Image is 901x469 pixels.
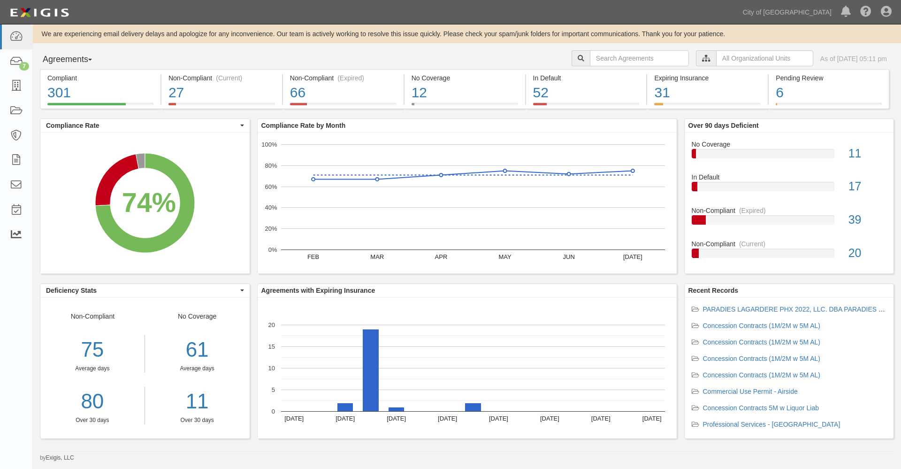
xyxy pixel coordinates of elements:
[268,321,275,328] text: 20
[40,335,145,365] div: 75
[40,133,250,274] div: A chart.
[776,83,882,103] div: 6
[261,287,375,294] b: Agreements with Expiring Insurance
[40,387,145,416] a: 80
[40,416,145,424] div: Over 30 days
[387,415,406,422] text: [DATE]
[290,73,397,83] div: Non-Compliant (Expired)
[590,50,689,66] input: Search Agreements
[703,421,840,428] a: Professional Services - [GEOGRAPHIC_DATA]
[841,178,893,195] div: 17
[258,297,677,438] svg: A chart.
[40,119,250,132] button: Compliance Rate
[654,73,761,83] div: Expiring Insurance
[841,245,893,262] div: 20
[438,415,457,422] text: [DATE]
[435,253,447,260] text: APR
[265,225,277,232] text: 20%
[692,239,887,266] a: Non-Compliant(Current)20
[283,103,404,110] a: Non-Compliant(Expired)66
[33,29,901,39] div: We are experiencing email delivery delays and apologize for any inconvenience. Our team is active...
[46,286,238,295] span: Deficiency Stats
[563,253,574,260] text: JUN
[739,239,765,249] div: (Current)
[526,103,647,110] a: In Default52
[145,312,250,424] div: No Coverage
[685,206,894,215] div: Non-Compliant
[152,335,243,365] div: 61
[122,183,176,222] div: 74%
[498,253,512,260] text: MAY
[40,103,160,110] a: Compliant301
[703,371,821,379] a: Concession Contracts (1M/2M w 5M AL)
[820,54,887,63] div: As of [DATE] 05:11 pm
[337,73,364,83] div: (Expired)
[284,415,304,422] text: [DATE]
[841,145,893,162] div: 11
[703,388,798,395] a: Commercial Use Permit - Airside
[47,83,153,103] div: 301
[654,83,761,103] div: 31
[268,343,275,350] text: 15
[40,312,145,424] div: Non-Compliant
[40,50,110,69] button: Agreements
[860,7,871,18] i: Help Center - Complianz
[40,284,250,297] button: Deficiency Stats
[703,355,821,362] a: Concession Contracts (1M/2M w 5M AL)
[19,62,29,70] div: 7
[336,415,355,422] text: [DATE]
[533,83,640,103] div: 52
[688,122,759,129] b: Over 90 days Deficient
[161,103,282,110] a: Non-Compliant(Current)27
[412,83,518,103] div: 12
[168,73,275,83] div: Non-Compliant (Current)
[290,83,397,103] div: 66
[265,183,277,190] text: 60%
[841,211,893,228] div: 39
[261,141,277,148] text: 100%
[271,408,275,415] text: 0
[685,172,894,182] div: In Default
[591,415,610,422] text: [DATE]
[642,415,661,422] text: [DATE]
[152,416,243,424] div: Over 30 days
[489,415,508,422] text: [DATE]
[738,3,836,22] a: City of [GEOGRAPHIC_DATA]
[692,172,887,206] a: In Default17
[533,73,640,83] div: In Default
[623,253,642,260] text: [DATE]
[647,103,768,110] a: Expiring Insurance31
[370,253,384,260] text: MAR
[703,338,821,346] a: Concession Contracts (1M/2M w 5M AL)
[268,365,275,372] text: 10
[40,365,145,373] div: Average days
[258,133,677,274] svg: A chart.
[685,140,894,149] div: No Coverage
[152,365,243,373] div: Average days
[776,73,882,83] div: Pending Review
[40,454,74,462] small: by
[46,121,238,130] span: Compliance Rate
[7,4,72,21] img: logo-5460c22ac91f19d4615b14bd174203de0afe785f0fc80cf4dbbc73dc1793850b.png
[168,83,275,103] div: 27
[685,239,894,249] div: Non-Compliant
[703,322,821,329] a: Concession Contracts (1M/2M w 5M AL)
[261,122,346,129] b: Compliance Rate by Month
[412,73,518,83] div: No Coverage
[739,206,766,215] div: (Expired)
[47,73,153,83] div: Compliant
[703,404,819,412] a: Concession Contracts 5M w Liquor Liab
[152,387,243,416] a: 11
[265,162,277,169] text: 80%
[692,140,887,173] a: No Coverage11
[688,287,739,294] b: Recent Records
[307,253,319,260] text: FEB
[692,206,887,239] a: Non-Compliant(Expired)39
[405,103,525,110] a: No Coverage12
[265,204,277,211] text: 40%
[769,103,889,110] a: Pending Review6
